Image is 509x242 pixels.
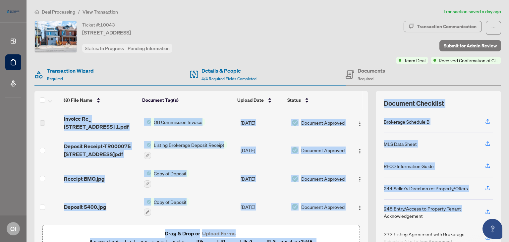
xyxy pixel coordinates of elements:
[444,40,497,51] span: Submit for Admin Review
[384,185,468,192] div: 244 Seller’s Direction re: Property/Offers
[357,177,363,182] img: Logo
[100,22,115,28] span: 10043
[301,175,345,182] span: Document Approved
[201,67,256,75] h4: Details & People
[357,149,363,154] img: Logo
[151,170,189,177] span: Copy of Deposit
[439,40,501,51] button: Submit for Admin Review
[151,198,189,206] span: Copy of Deposit
[417,21,477,32] div: Transaction Communication
[83,9,118,15] span: View Transaction
[144,118,151,126] img: Status Icon
[238,164,289,193] td: [DATE]
[151,118,205,126] span: OB Commission Invoice
[301,147,345,154] span: Document Approved
[140,91,235,109] th: Document Tag(s)
[237,96,264,104] span: Upload Date
[291,175,299,182] img: Document Status
[64,203,106,211] span: Deposit 5400.jpg
[384,140,417,148] div: MLS Data Sheet
[443,8,501,16] article: Transaction saved a day ago
[285,91,345,109] th: Status
[64,96,92,104] span: (8) File Name
[82,29,131,36] span: [STREET_ADDRESS]
[64,142,139,158] span: Deposit Receipt-TR000075 [STREET_ADDRESS]pdf
[144,141,151,149] img: Status Icon
[10,224,16,233] span: OI
[82,44,172,53] div: Status:
[439,57,498,64] span: Received Confirmation of Closing
[61,91,140,109] th: (8) File Name
[291,147,299,154] img: Document Status
[151,141,227,149] span: Listing Brokerage Deposit Receipt
[357,205,363,211] img: Logo
[291,119,299,126] img: Document Status
[355,117,365,128] button: Logo
[355,145,365,155] button: Logo
[78,8,80,16] li: /
[357,121,363,126] img: Logo
[404,57,425,64] span: Team Deal
[144,141,227,159] button: Status IconListing Brokerage Deposit Receipt
[355,202,365,212] button: Logo
[482,219,502,239] button: Open asap
[82,21,115,29] div: Ticket #:
[291,203,299,211] img: Document Status
[355,173,365,184] button: Logo
[491,26,496,30] span: ellipsis
[238,109,289,136] td: [DATE]
[384,99,444,108] span: Document Checklist
[144,170,151,177] img: Status Icon
[404,21,482,32] button: Transaction Communication
[144,118,205,126] button: Status IconOB Commission Invoice
[42,9,75,15] span: Deal Processing
[358,76,373,81] span: Required
[34,10,39,14] span: home
[100,45,170,51] span: In Progress - Pending Information
[238,136,289,164] td: [DATE]
[200,229,238,238] button: Upload Forms
[201,76,256,81] span: 4/4 Required Fields Completed
[64,115,139,131] span: Invoice Re_ [STREET_ADDRESS] 1.pdf
[165,229,238,238] span: Drag & Drop or
[144,198,189,216] button: Status IconCopy of Deposit
[235,91,285,109] th: Upload Date
[144,170,189,188] button: Status IconCopy of Deposit
[47,67,94,75] h4: Transaction Wizard
[287,96,301,104] span: Status
[384,162,434,170] div: RECO Information Guide
[301,119,345,126] span: Document Approved
[238,193,289,221] td: [DATE]
[384,205,477,219] div: 248 Entry/Access to Property Tenant Acknowledgement
[47,76,63,81] span: Required
[64,175,105,183] span: Receipt BMO.jpg
[301,203,345,211] span: Document Approved
[35,21,77,52] img: IMG-C12390243_1.jpg
[144,198,151,206] img: Status Icon
[358,67,385,75] h4: Documents
[5,8,21,15] img: logo
[384,118,429,125] div: Brokerage Schedule B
